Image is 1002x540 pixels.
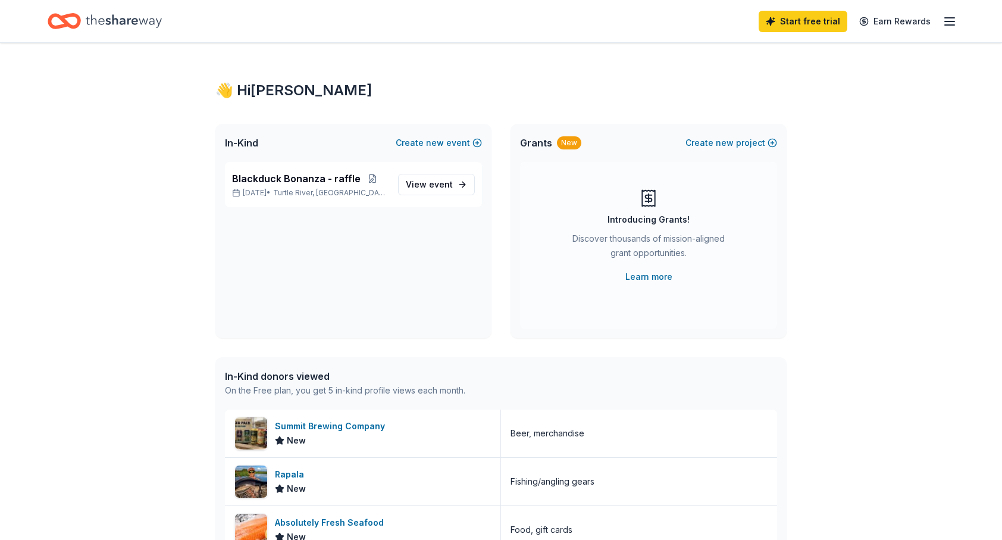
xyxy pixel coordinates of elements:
[235,466,267,498] img: Image for Rapala
[406,177,453,192] span: View
[48,7,162,35] a: Home
[426,136,444,150] span: new
[398,174,475,195] a: View event
[429,179,453,189] span: event
[716,136,734,150] span: new
[225,136,258,150] span: In-Kind
[287,482,306,496] span: New
[852,11,938,32] a: Earn Rewards
[557,136,581,149] div: New
[275,516,389,530] div: Absolutely Fresh Seafood
[232,188,389,198] p: [DATE] •
[759,11,847,32] a: Start free trial
[511,475,594,489] div: Fishing/angling gears
[273,188,389,198] span: Turtle River, [GEOGRAPHIC_DATA]
[608,213,690,227] div: Introducing Grants!
[225,369,465,383] div: In-Kind donors viewed
[520,136,552,150] span: Grants
[511,426,584,441] div: Beer, merchandise
[685,136,777,150] button: Createnewproject
[396,136,482,150] button: Createnewevent
[568,232,729,265] div: Discover thousands of mission-aligned grant opportunities.
[235,417,267,450] img: Image for Summit Brewing Company
[625,270,672,284] a: Learn more
[215,81,787,100] div: 👋 Hi [PERSON_NAME]
[275,467,309,482] div: Rapala
[287,433,306,448] span: New
[275,419,390,433] div: Summit Brewing Company
[511,523,572,537] div: Food, gift cards
[225,383,465,398] div: On the Free plan, you get 5 in-kind profile views each month.
[232,171,361,186] span: Blackduck Bonanza - raffle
